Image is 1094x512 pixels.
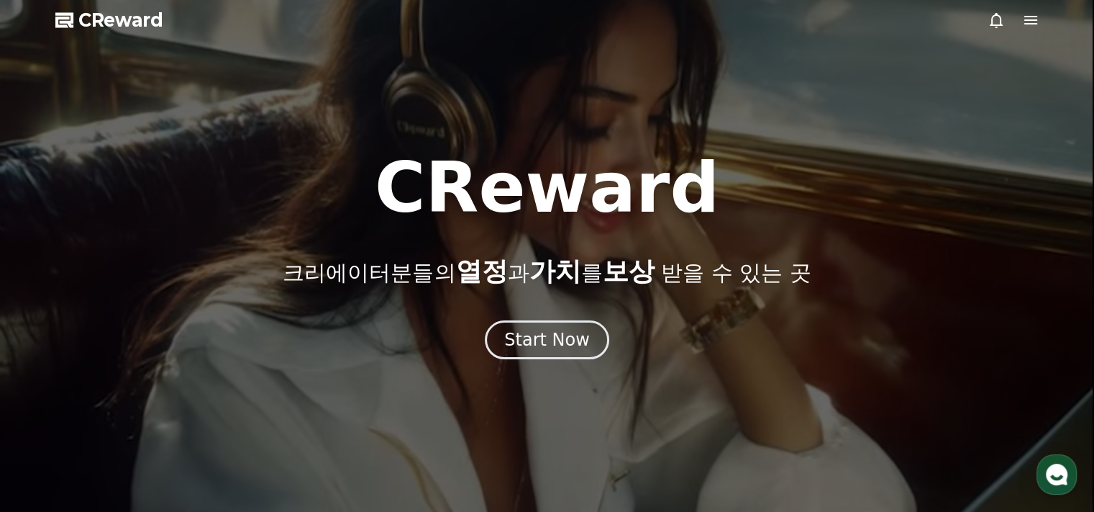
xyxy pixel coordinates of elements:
a: Start Now [485,335,609,349]
span: 열정 [455,256,507,286]
span: 가치 [529,256,580,286]
span: 대화 [132,415,149,426]
h1: CReward [375,153,719,223]
a: CReward [55,9,163,32]
div: Start Now [504,328,590,351]
a: 설정 [186,392,276,428]
span: 홈 [45,414,54,426]
a: 대화 [95,392,186,428]
span: 설정 [222,414,240,426]
span: 보상 [602,256,654,286]
span: CReward [78,9,163,32]
p: 크리에이터분들의 과 를 받을 수 있는 곳 [283,257,811,286]
button: Start Now [485,320,609,359]
a: 홈 [4,392,95,428]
